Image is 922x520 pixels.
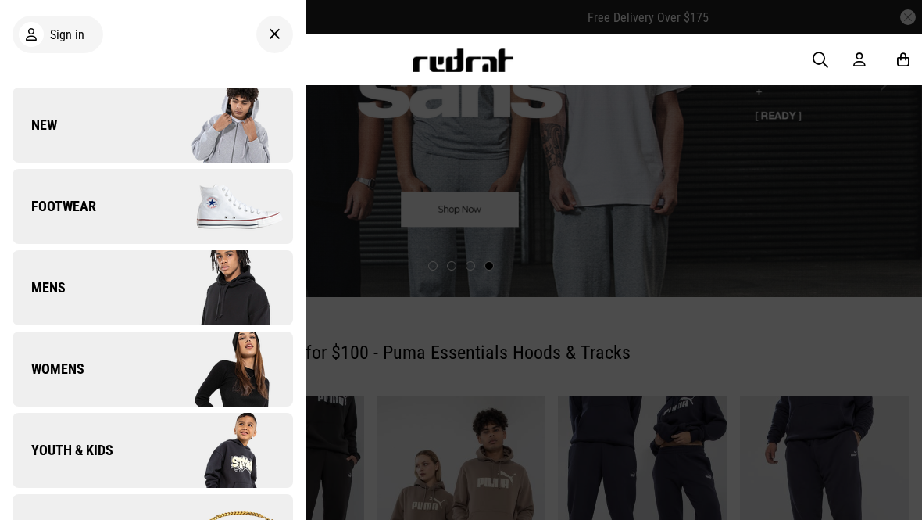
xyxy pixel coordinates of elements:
a: Womens Company [13,332,293,407]
button: Open LiveChat chat widget [13,6,59,53]
a: Footwear Company [13,169,293,244]
span: Sign in [50,27,84,42]
img: Redrat logo [411,48,514,72]
a: New Company [13,88,293,163]
a: Mens Company [13,250,293,325]
img: Company [152,249,292,327]
span: Footwear [13,197,96,216]
img: Company [152,330,292,408]
span: New [13,116,57,134]
img: Company [152,167,292,246]
a: Youth & Kids Company [13,413,293,488]
img: Company [152,86,292,164]
span: Mens [13,278,66,297]
img: Company [152,411,292,490]
span: Youth & Kids [13,441,113,460]
span: Womens [13,360,84,378]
